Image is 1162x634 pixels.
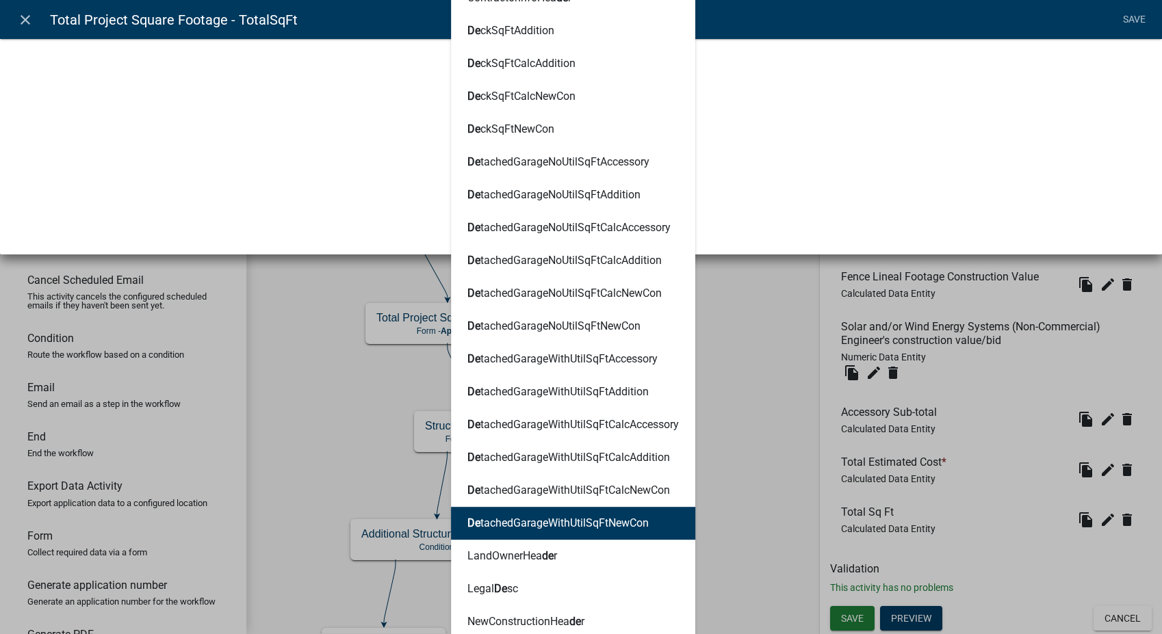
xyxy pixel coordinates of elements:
[467,155,480,168] span: De
[467,255,662,266] ngb-highlight: tachedGarageNoUtilSqFtCalcAddition
[50,6,298,34] span: Total Project Square Footage - TotalSqFt
[467,124,554,135] ngb-highlight: ckSqFtNewCon
[467,386,649,397] ngb-highlight: tachedGarageWithUtilSqFtAddition
[467,452,670,463] ngb-highlight: tachedGarageWithUtilSqFtCalcAddition
[467,484,480,497] span: De
[467,25,554,36] ngb-highlight: ckSqFtAddition
[467,189,641,200] ngb-highlight: tachedGarageNoUtilSqFtAddition
[467,319,480,332] span: De
[467,254,480,267] span: De
[542,549,554,562] span: de
[467,24,480,37] span: De
[467,288,662,299] ngb-highlight: tachedGarageNoUtilSqFtCalcNewCon
[467,551,557,562] ngb-highlight: LandOwnerHea r
[467,516,480,529] span: De
[467,616,584,627] ngb-highlight: NewConstructionHea r
[1117,7,1151,33] a: Save
[467,583,518,594] ngb-highlight: Legal sc
[467,91,576,102] ngb-highlight: ckSqFtCalcNewCon
[467,418,480,431] span: De
[467,419,679,430] ngb-highlight: tachedGarageWithUtilSqFtCalcAccessory
[467,354,658,365] ngb-highlight: tachedGarageWithUtilSqFtAccessory
[467,287,480,300] span: De
[467,221,480,234] span: De
[467,451,480,464] span: De
[467,188,480,201] span: De
[467,321,641,332] ngb-highlight: tachedGarageNoUtilSqFtNewCon
[17,12,34,28] i: close
[467,157,649,168] ngb-highlight: tachedGarageNoUtilSqFtAccessory
[467,518,649,529] ngb-highlight: tachedGarageWithUtilSqFtNewCon
[467,57,480,70] span: De
[467,352,480,365] span: De
[494,582,507,595] span: De
[467,485,670,496] ngb-highlight: tachedGarageWithUtilSqFtCalcNewCon
[467,122,480,135] span: De
[569,615,581,628] span: de
[467,58,576,69] ngb-highlight: ckSqFtCalcAddition
[467,385,480,398] span: De
[467,90,480,103] span: De
[467,222,671,233] ngb-highlight: tachedGarageNoUtilSqFtCalcAccessory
